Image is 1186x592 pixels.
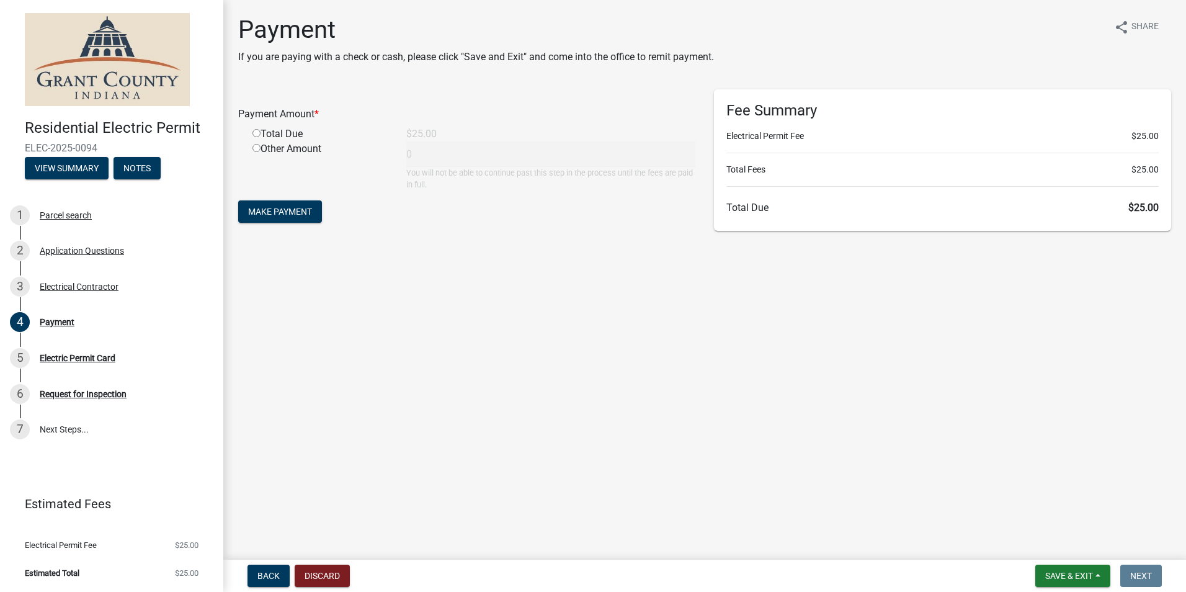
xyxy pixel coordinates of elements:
wm-modal-confirm: Notes [114,164,161,174]
span: Make Payment [248,207,312,217]
div: Request for Inspection [40,390,127,398]
h6: Total Due [726,202,1159,213]
button: Notes [114,157,161,179]
span: Electrical Permit Fee [25,541,97,549]
span: $25.00 [175,541,198,549]
h4: Residential Electric Permit [25,119,213,137]
div: 3 [10,277,30,297]
div: 1 [10,205,30,225]
div: Application Questions [40,246,124,255]
div: 7 [10,419,30,439]
button: View Summary [25,157,109,179]
img: Grant County, Indiana [25,13,190,106]
span: Next [1130,571,1152,581]
button: Save & Exit [1035,565,1110,587]
span: ELEC-2025-0094 [25,142,198,154]
span: Estimated Total [25,569,79,577]
button: Discard [295,565,350,587]
a: Estimated Fees [10,491,203,516]
span: $25.00 [1128,202,1159,213]
div: Parcel search [40,211,92,220]
li: Total Fees [726,163,1159,176]
span: Back [257,571,280,581]
button: shareShare [1104,15,1169,39]
button: Next [1120,565,1162,587]
div: 4 [10,312,30,332]
h6: Fee Summary [726,102,1159,120]
span: $25.00 [1131,163,1159,176]
wm-modal-confirm: Summary [25,164,109,174]
div: Electrical Contractor [40,282,118,291]
i: share [1114,20,1129,35]
button: Back [247,565,290,587]
div: 5 [10,348,30,368]
div: 2 [10,241,30,261]
span: $25.00 [1131,130,1159,143]
h1: Payment [238,15,714,45]
div: Payment [40,318,74,326]
div: Electric Permit Card [40,354,115,362]
span: Share [1131,20,1159,35]
button: Make Payment [238,200,322,223]
li: Electrical Permit Fee [726,130,1159,143]
div: 6 [10,384,30,404]
span: $25.00 [175,569,198,577]
div: Payment Amount [229,107,705,122]
div: Total Due [243,127,397,141]
div: Other Amount [243,141,397,191]
p: If you are paying with a check or cash, please click "Save and Exit" and come into the office to ... [238,50,714,65]
span: Save & Exit [1045,571,1093,581]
